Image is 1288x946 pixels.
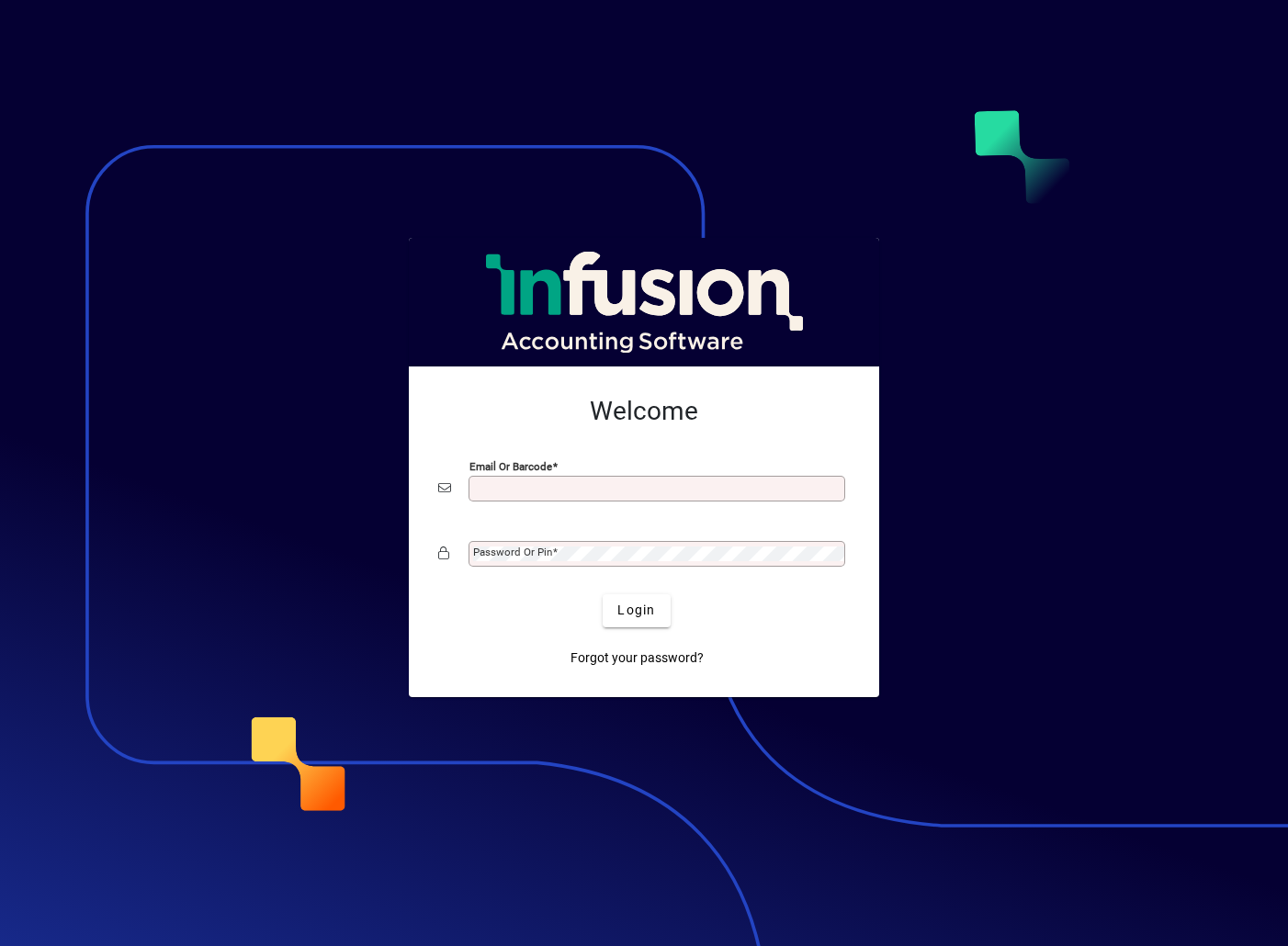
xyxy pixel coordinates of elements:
[617,601,655,620] span: Login
[438,396,850,427] h2: Welcome
[571,648,704,668] span: Forgot your password?
[469,459,552,472] mat-label: Email or Barcode
[603,594,670,627] button: Login
[473,546,552,558] mat-label: Password or Pin
[563,642,711,675] a: Forgot your password?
